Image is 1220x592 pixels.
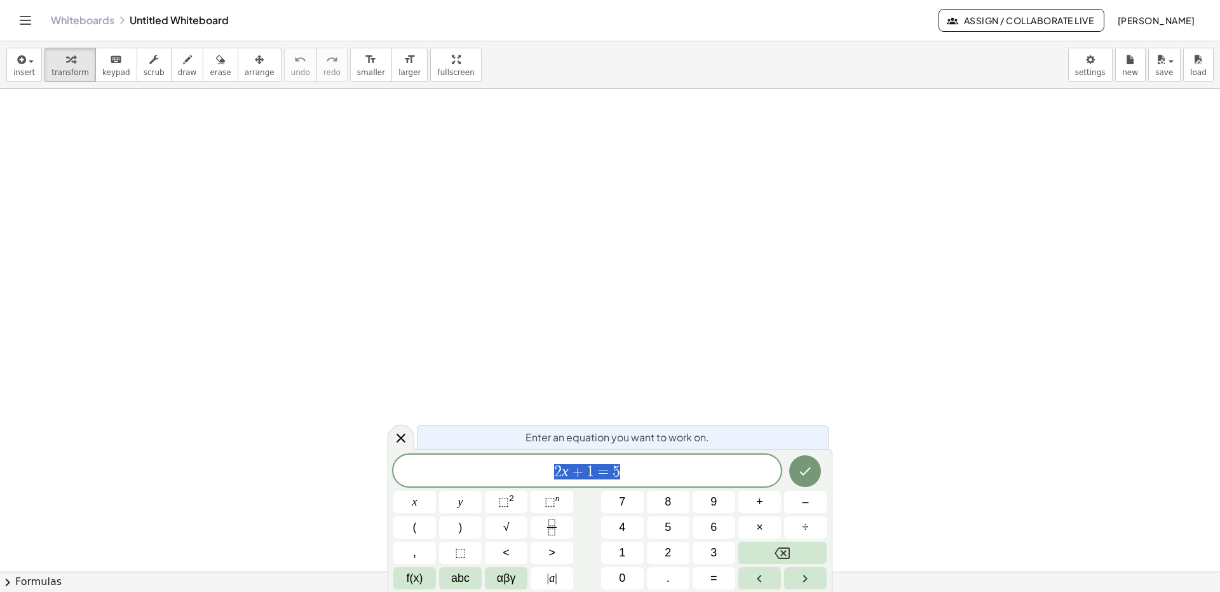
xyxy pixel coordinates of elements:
[619,570,625,587] span: 0
[665,544,671,561] span: 2
[665,493,671,511] span: 8
[547,572,550,584] span: |
[647,516,689,539] button: 5
[619,544,625,561] span: 1
[15,10,36,31] button: Toggle navigation
[1075,68,1106,77] span: settings
[238,48,281,82] button: arrange
[430,48,481,82] button: fullscreen
[789,455,821,487] button: Done
[393,491,436,513] button: x
[710,570,717,587] span: =
[210,68,231,77] span: erase
[407,570,423,587] span: f(x)
[710,519,717,536] span: 6
[509,493,514,503] sup: 2
[693,542,735,564] button: 3
[738,567,781,589] button: Left arrow
[485,491,527,513] button: Squared
[451,570,470,587] span: abc
[51,68,89,77] span: transform
[784,516,827,539] button: Divide
[693,516,735,539] button: 6
[738,542,827,564] button: Backspace
[485,542,527,564] button: Less than
[102,68,130,77] span: keypad
[531,516,573,539] button: Fraction
[413,544,416,561] span: ,
[6,48,42,82] button: insert
[393,516,436,539] button: (
[439,567,482,589] button: Alphabet
[693,567,735,589] button: Equals
[357,68,385,77] span: smaller
[555,572,557,584] span: |
[784,567,827,589] button: Right arrow
[13,68,35,77] span: insert
[326,52,338,67] i: redo
[485,516,527,539] button: Square root
[613,464,620,479] span: 5
[51,14,114,27] a: Whiteboards
[1155,68,1173,77] span: save
[554,464,562,479] span: 2
[619,519,625,536] span: 4
[647,491,689,513] button: 8
[455,544,466,561] span: ⬚
[1183,48,1214,82] button: load
[1107,9,1205,32] button: [PERSON_NAME]
[393,567,436,589] button: Functions
[171,48,204,82] button: draw
[294,52,306,67] i: undo
[569,464,587,479] span: +
[284,48,317,82] button: undoundo
[439,516,482,539] button: )
[393,542,436,564] button: ,
[95,48,137,82] button: keyboardkeypad
[437,68,474,77] span: fullscreen
[562,463,569,479] var: x
[110,52,122,67] i: keyboard
[665,519,671,536] span: 5
[439,542,482,564] button: Placeholder
[245,68,274,77] span: arrange
[547,570,557,587] span: a
[738,516,781,539] button: Times
[323,68,341,77] span: redo
[44,48,96,82] button: transform
[137,48,172,82] button: scrub
[756,493,763,511] span: +
[601,491,644,513] button: 7
[459,519,463,536] span: )
[398,68,421,77] span: larger
[525,430,709,445] span: Enter an equation you want to work on.
[403,52,416,67] i: format_size
[316,48,348,82] button: redoredo
[498,495,509,508] span: ⬚
[203,48,238,82] button: erase
[555,493,560,503] sup: n
[503,544,510,561] span: <
[413,519,417,536] span: (
[619,493,625,511] span: 7
[710,493,717,511] span: 9
[458,493,463,511] span: y
[647,567,689,589] button: .
[548,544,555,561] span: >
[531,567,573,589] button: Absolute value
[1190,68,1207,77] span: load
[601,516,644,539] button: 4
[949,15,1094,26] span: Assign / Collaborate Live
[531,542,573,564] button: Greater than
[601,542,644,564] button: 1
[1122,68,1138,77] span: new
[365,52,377,67] i: format_size
[586,464,594,479] span: 1
[1115,48,1146,82] button: new
[545,495,555,508] span: ⬚
[391,48,428,82] button: format_sizelarger
[738,491,781,513] button: Plus
[594,464,613,479] span: =
[439,491,482,513] button: y
[802,493,808,511] span: –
